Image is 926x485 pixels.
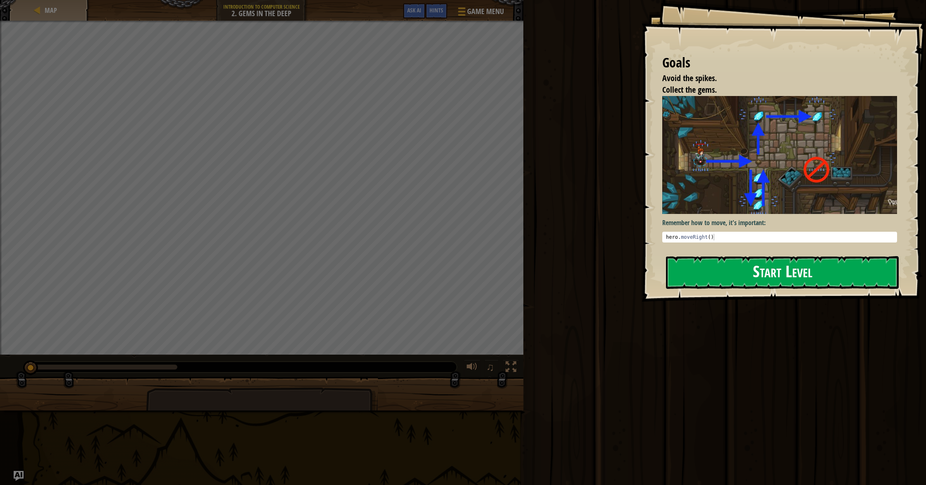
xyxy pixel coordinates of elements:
li: Collect the gems. [652,84,895,96]
button: ♫ [484,360,499,377]
img: Gems in the deep [662,96,897,214]
span: Hints [430,6,443,14]
button: Adjust volume [464,360,480,377]
span: Collect the gems. [662,84,717,95]
button: Toggle fullscreen [503,360,519,377]
span: ♫ [486,361,494,373]
button: Start Level [666,256,899,289]
span: Game Menu [467,6,504,17]
p: Remember how to move, it's important: [662,218,897,228]
span: Ask AI [407,6,421,14]
span: Map [45,6,57,15]
button: Ask AI [14,471,24,481]
a: Map [42,6,57,15]
button: Ask AI [403,3,425,19]
span: Avoid the spikes. [662,72,717,84]
div: Goals [662,53,897,72]
button: Game Menu [451,3,509,23]
li: Avoid the spikes. [652,72,895,84]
